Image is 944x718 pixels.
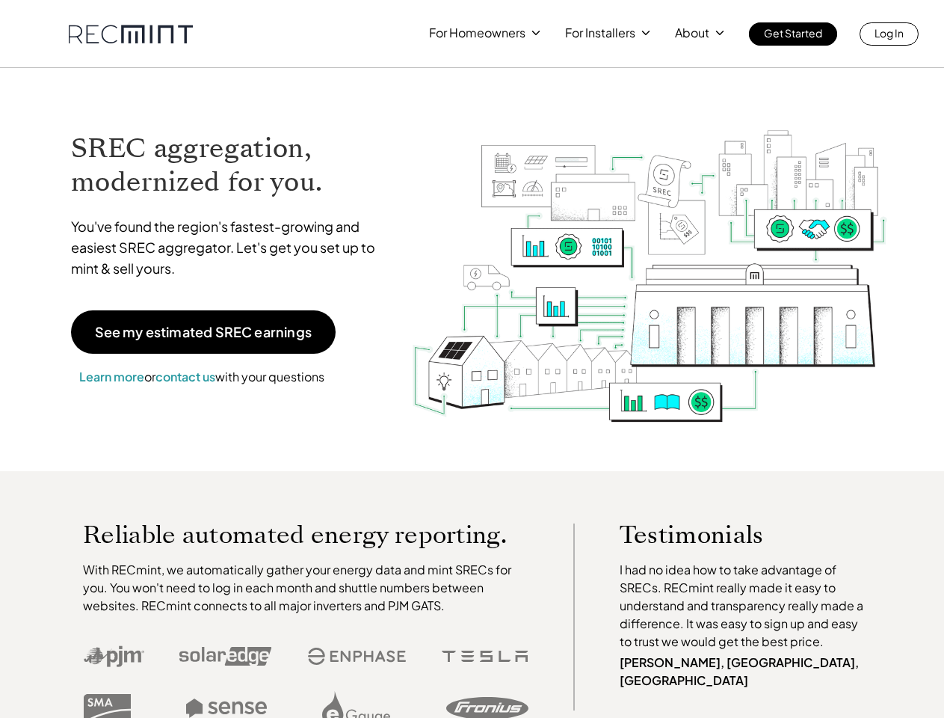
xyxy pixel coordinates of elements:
[749,22,837,46] a: Get Started
[620,561,871,651] p: I had no idea how to take advantage of SRECs. RECmint really made it easy to understand and trans...
[155,369,215,384] a: contact us
[429,22,525,43] p: For Homeowners
[620,524,842,546] p: Testimonials
[675,22,709,43] p: About
[565,22,635,43] p: For Installers
[860,22,919,46] a: Log In
[71,132,389,199] h1: SREC aggregation, modernized for you.
[764,22,822,43] p: Get Started
[83,524,528,546] p: Reliable automated energy reporting.
[83,561,528,615] p: With RECmint, we automatically gather your energy data and mint SRECs for you. You won't need to ...
[71,310,336,354] a: See my estimated SREC earnings
[411,90,888,426] img: RECmint value cycle
[71,216,389,279] p: You've found the region's fastest-growing and easiest SREC aggregator. Let's get you set up to mi...
[620,654,871,690] p: [PERSON_NAME], [GEOGRAPHIC_DATA], [GEOGRAPHIC_DATA]
[95,325,312,339] p: See my estimated SREC earnings
[71,367,333,387] p: or with your questions
[874,22,904,43] p: Log In
[79,369,144,384] a: Learn more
